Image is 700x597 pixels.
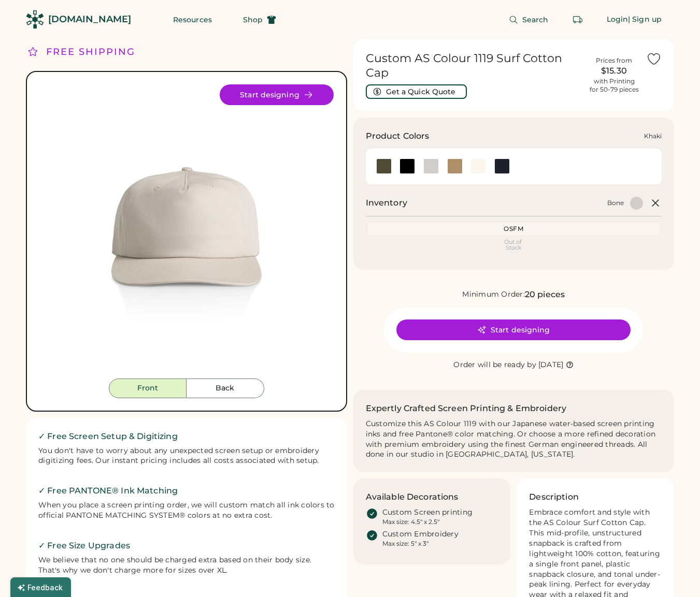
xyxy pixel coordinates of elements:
[26,10,44,28] img: Rendered Logo - Screens
[538,360,564,370] div: [DATE]
[38,430,335,443] h2: ✓ Free Screen Setup & Digitizing
[588,65,640,77] div: $15.30
[39,84,334,378] div: 1119 Style Image
[522,16,549,23] span: Search
[370,239,658,251] div: Out of Stock
[529,491,579,503] h3: Description
[243,16,263,23] span: Shop
[396,319,631,340] button: Start designing
[607,199,624,207] div: Bone
[453,360,536,370] div: Order will be ready by
[370,225,658,233] div: OSFM
[109,378,187,398] button: Front
[220,84,334,105] button: Start designing
[46,45,135,59] div: FREE SHIPPING
[567,9,588,30] button: Retrieve an order
[38,555,335,576] div: We believe that no one should be charged extra based on their body size. That's why we don't char...
[38,485,335,497] h2: ✓ Free PANTONE® Ink Matching
[366,84,467,99] button: Get a Quick Quote
[644,132,662,140] div: Khaki
[525,288,565,301] div: 20 pieces
[382,518,439,526] div: Max size: 4.5" x 2.5"
[596,56,632,65] div: Prices from
[366,197,407,209] h2: Inventory
[462,289,525,300] div: Minimum Order:
[628,14,662,25] div: | Sign up
[231,9,289,30] button: Shop
[366,402,567,415] h2: Expertly Crafted Screen Printing & Embroidery
[590,77,639,94] div: with Printing for 50-79 pieces
[382,529,459,540] div: Custom Embroidery
[38,500,335,521] div: When you place a screen printing order, we will custom match all ink colors to official PANTONE M...
[651,550,695,595] iframe: Front Chat
[382,540,428,548] div: Max size: 5" x 3"
[607,14,628,25] div: Login
[382,507,473,518] div: Custom Screen printing
[366,130,430,142] h3: Product Colors
[161,9,224,30] button: Resources
[366,491,459,503] h3: Available Decorations
[48,13,131,26] div: [DOMAIN_NAME]
[187,378,264,398] button: Back
[38,540,335,552] h2: ✓ Free Size Upgrades
[366,51,582,80] h1: Custom AS Colour 1119 Surf Cotton Cap
[39,84,334,378] img: 1119 - Bone Front Image
[366,419,662,460] div: Customize this AS Colour 1119 with our Japanese water-based screen printing inks and free Pantone...
[496,9,561,30] button: Search
[38,446,335,467] div: You don't have to worry about any unexpected screen setup or embroidery digitizing fees. Our inst...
